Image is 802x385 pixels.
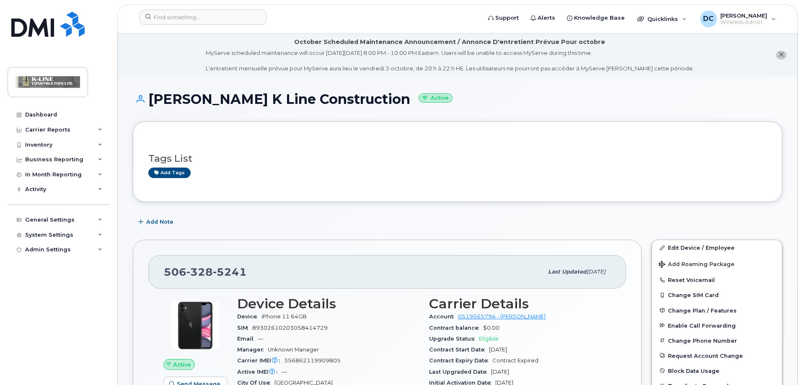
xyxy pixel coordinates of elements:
[164,266,247,278] span: 506
[668,307,737,313] span: Change Plan / Features
[268,346,319,353] span: Unknown Manager
[652,240,782,255] a: Edit Device / Employee
[133,92,782,106] h1: [PERSON_NAME] K Line Construction
[652,303,782,318] button: Change Plan / Features
[419,93,453,103] small: Active
[237,336,258,342] span: Email
[429,369,491,375] span: Last Upgraded Date
[458,313,546,320] a: 0519565794 - [PERSON_NAME]
[489,346,507,353] span: [DATE]
[237,357,284,364] span: Carrier IMEI
[548,269,587,275] span: Last updated
[429,357,492,364] span: Contract Expiry Date
[652,318,782,333] button: Enable Call Forwarding
[237,296,419,311] h3: Device Details
[213,266,247,278] span: 5241
[237,313,261,320] span: Device
[429,346,489,353] span: Contract Start Date
[652,348,782,363] button: Request Account Change
[237,346,268,353] span: Manager
[652,255,782,272] button: Add Roaming Package
[133,214,181,230] button: Add Note
[173,361,191,369] span: Active
[186,266,213,278] span: 328
[659,261,735,269] span: Add Roaming Package
[237,369,282,375] span: Active IMEI
[429,313,458,320] span: Account
[668,322,736,328] span: Enable Call Forwarding
[206,49,694,72] div: MyServe scheduled maintenance will occur [DATE][DATE] 8:00 PM - 10:00 PM Eastern. Users will be u...
[491,369,509,375] span: [DATE]
[776,51,786,59] button: close notification
[483,325,499,331] span: $0.00
[261,313,307,320] span: iPhone 11 64GB
[294,38,605,47] div: October Scheduled Maintenance Announcement / Annonce D'entretient Prévue Pour octobre
[429,325,483,331] span: Contract balance
[492,357,538,364] span: Contract Expired
[652,287,782,302] button: Change SIM Card
[146,218,173,226] span: Add Note
[284,357,341,364] span: 356862119909805
[282,369,287,375] span: —
[170,300,220,351] img: iPhone_11.jpg
[429,336,479,342] span: Upgrade Status
[652,333,782,348] button: Change Phone Number
[429,296,611,311] h3: Carrier Details
[652,272,782,287] button: Reset Voicemail
[148,153,767,164] h3: Tags List
[237,325,252,331] span: SIM
[148,168,191,178] a: Add tags
[479,336,499,342] span: Eligible
[587,269,605,275] span: [DATE]
[652,363,782,378] button: Block Data Usage
[252,325,328,331] span: 89302610203058414729
[258,336,263,342] span: —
